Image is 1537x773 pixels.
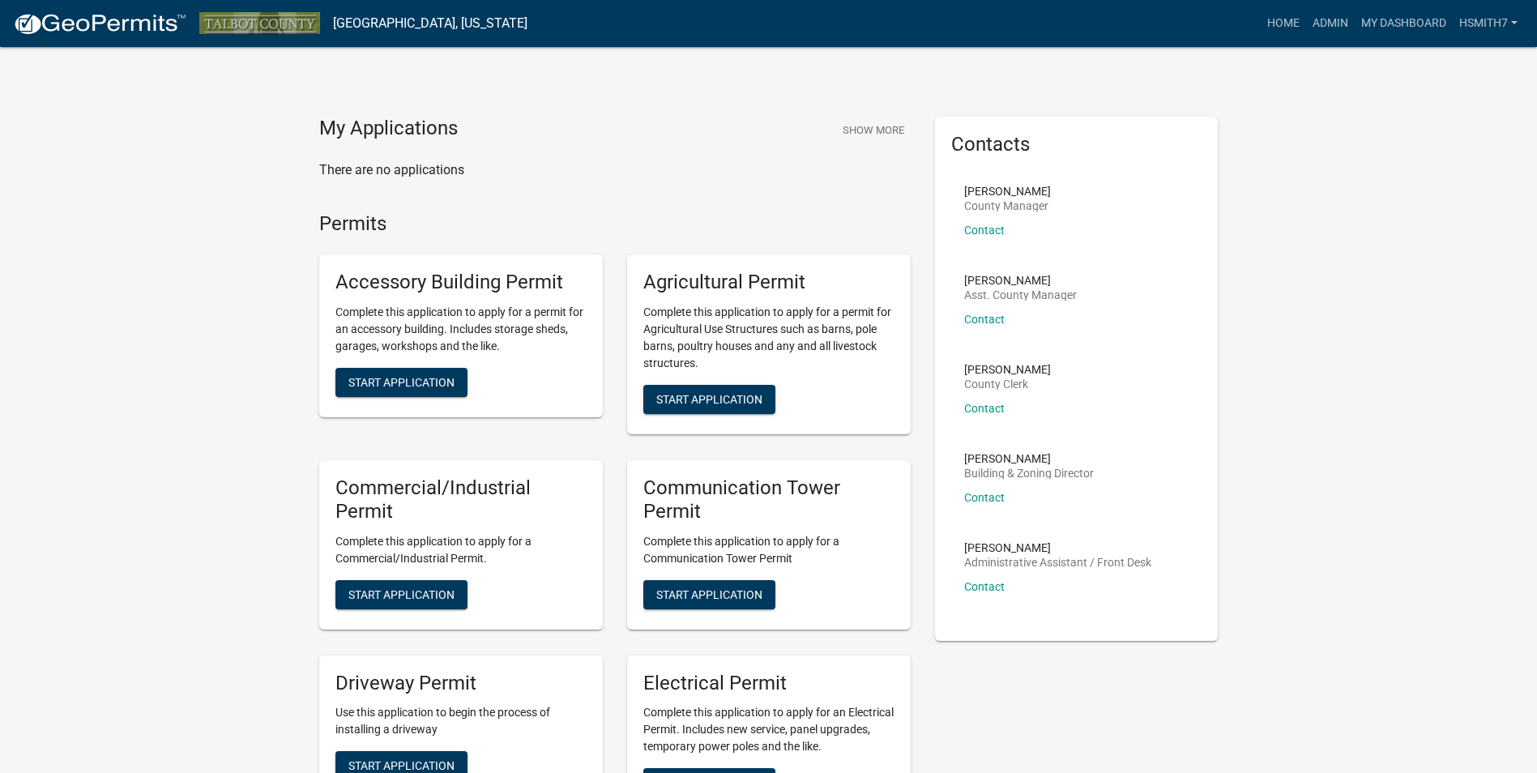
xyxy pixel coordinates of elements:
[1261,8,1306,39] a: Home
[1306,8,1355,39] a: Admin
[348,587,455,600] span: Start Application
[319,160,911,180] p: There are no applications
[964,275,1077,286] p: [PERSON_NAME]
[348,759,455,772] span: Start Application
[964,224,1005,237] a: Contact
[656,393,762,406] span: Start Application
[643,580,775,609] button: Start Application
[333,10,527,37] a: [GEOGRAPHIC_DATA], [US_STATE]
[643,672,894,695] h5: Electrical Permit
[964,200,1051,211] p: County Manager
[964,378,1051,390] p: County Clerk
[1355,8,1453,39] a: My Dashboard
[335,580,468,609] button: Start Application
[335,672,587,695] h5: Driveway Permit
[643,704,894,755] p: Complete this application to apply for an Electrical Permit. Includes new service, panel upgrades...
[964,289,1077,301] p: Asst. County Manager
[348,376,455,389] span: Start Application
[199,12,320,34] img: Talbot County, Georgia
[964,542,1151,553] p: [PERSON_NAME]
[335,368,468,397] button: Start Application
[951,133,1202,156] h5: Contacts
[643,271,894,294] h5: Agricultural Permit
[836,117,911,143] button: Show More
[964,186,1051,197] p: [PERSON_NAME]
[964,491,1005,504] a: Contact
[964,402,1005,415] a: Contact
[964,453,1094,464] p: [PERSON_NAME]
[335,271,587,294] h5: Accessory Building Permit
[964,580,1005,593] a: Contact
[1453,8,1524,39] a: hsmith7
[319,117,458,141] h4: My Applications
[964,313,1005,326] a: Contact
[964,557,1151,568] p: Administrative Assistant / Front Desk
[964,364,1051,375] p: [PERSON_NAME]
[964,468,1094,479] p: Building & Zoning Director
[335,304,587,355] p: Complete this application to apply for a permit for an accessory building. Includes storage sheds...
[643,385,775,414] button: Start Application
[335,533,587,567] p: Complete this application to apply for a Commercial/Industrial Permit.
[335,476,587,523] h5: Commercial/Industrial Permit
[656,587,762,600] span: Start Application
[643,304,894,372] p: Complete this application to apply for a permit for Agricultural Use Structures such as barns, po...
[319,212,911,236] h4: Permits
[335,704,587,738] p: Use this application to begin the process of installing a driveway
[643,533,894,567] p: Complete this application to apply for a Communication Tower Permit
[643,476,894,523] h5: Communication Tower Permit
